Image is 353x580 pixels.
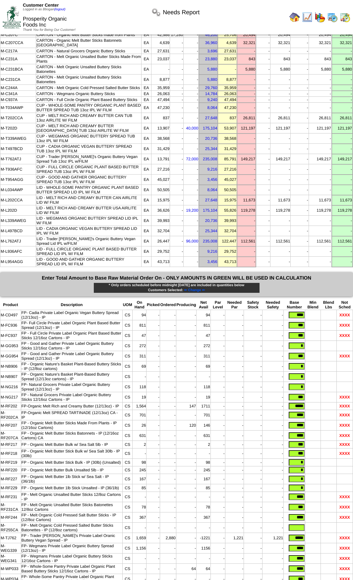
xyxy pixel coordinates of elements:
td: 36,626 [151,205,170,216]
img: calendarprod.gif [327,12,338,23]
a: 20,736 [205,218,217,223]
td: EA [142,54,151,64]
td: LID - MELT RICH AND CREAMY BUTTER CAN AIRLITE LID W/ FILM [36,195,142,205]
td: - [170,164,184,175]
td: - [237,164,256,175]
td: 32,321 [332,38,353,48]
td: 837 [151,113,170,123]
td: 38,568 [151,133,170,144]
a: 8,064 [207,105,217,110]
td: 15,975 [218,195,237,205]
td: - [270,185,291,195]
span: Customer Center [23,3,59,8]
td: CARTON - Melt Organic Unsalted Buttery Sticks Batonettes [36,75,142,85]
td: - [184,113,199,123]
a: 3,696 [207,49,217,53]
td: CUP - WHOLE-SOME PANTRY ORGANIC PLANT BASED BUTTER SPREAD TUB 13oz IPL W/ FILM [36,103,142,113]
td: - [309,144,331,154]
td: M-C207CCA [0,38,36,48]
a: 5,880 [207,77,217,82]
td: 5,880 [309,64,331,75]
td: EA [142,154,151,164]
td: - [256,195,270,205]
td: - [270,48,291,54]
td: EA [142,205,151,216]
img: workflow.png [151,7,161,18]
a: 3,456 [207,259,217,264]
td: EA [142,164,151,175]
td: - [170,133,184,144]
td: - [184,85,199,91]
td: - [291,195,309,205]
td: - [237,185,256,195]
td: CARTON - Melt Organic Cold Pressed Salted Butter Sticks [36,85,142,91]
img: home.gif [289,12,300,23]
td: - [170,54,184,64]
td: - [270,164,291,175]
td: 26,811 [237,113,256,123]
td: - [170,195,184,205]
td: EA [142,91,151,97]
span: Prosperity Organic Foods Inc [23,16,67,28]
td: 39,993 [218,216,237,226]
td: - [184,144,199,154]
td: 121,197 [270,123,291,133]
td: - [237,85,256,91]
td: - [309,133,331,144]
a: 29,760 [205,85,217,90]
td: - [170,97,184,103]
td: - [270,133,291,144]
td: 843 [332,54,353,64]
td: EA [142,85,151,91]
td: - [256,103,270,113]
td: CUP - MELT RICH AND CREAMY BUTTER CAN TUB 13oz AIRLITE W/ FILM [36,113,142,123]
td: 121,197 [309,123,331,133]
td: 843 [237,54,256,64]
td: - [237,75,256,85]
td: - [237,48,256,54]
a: 3,456 [207,177,217,182]
a: 23,880 [205,57,217,61]
a: 14,784 [205,91,217,96]
td: 843 [309,54,331,64]
td: - [332,91,353,97]
td: - [256,75,270,85]
td: - [256,205,270,216]
td: - [170,123,184,133]
td: - [170,75,184,85]
td: - [170,64,184,75]
td: - [309,91,331,97]
td: - [291,133,309,144]
td: - [256,85,270,91]
td: 26,811 [332,113,353,123]
td: 149,217 [332,154,353,164]
td: - [332,97,353,103]
td: - [309,175,331,185]
td: - [256,154,270,164]
td: EA [142,38,151,48]
td: 11,673 [270,195,291,205]
td: EA [142,133,151,144]
td: 149,217 [270,154,291,164]
td: 13,907 [151,123,170,133]
td: - [270,216,291,226]
td: EA [142,195,151,205]
td: 843 [270,54,291,64]
td: - [256,123,270,133]
td: - [309,185,331,195]
td: 119,278 [309,205,331,216]
span: ⇐ Change ⇐ [184,288,205,292]
td: M-T034AWP [0,103,36,113]
a: 96,000 [186,239,198,243]
td: - [170,205,184,216]
td: - [256,48,270,54]
td: 53,907 [218,123,237,133]
td: - [256,113,270,123]
td: - [170,185,184,195]
td: - [256,133,270,144]
td: - [270,91,291,97]
td: - [291,113,309,123]
td: - [256,64,270,75]
td: - [291,164,309,175]
td: - [184,97,199,103]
